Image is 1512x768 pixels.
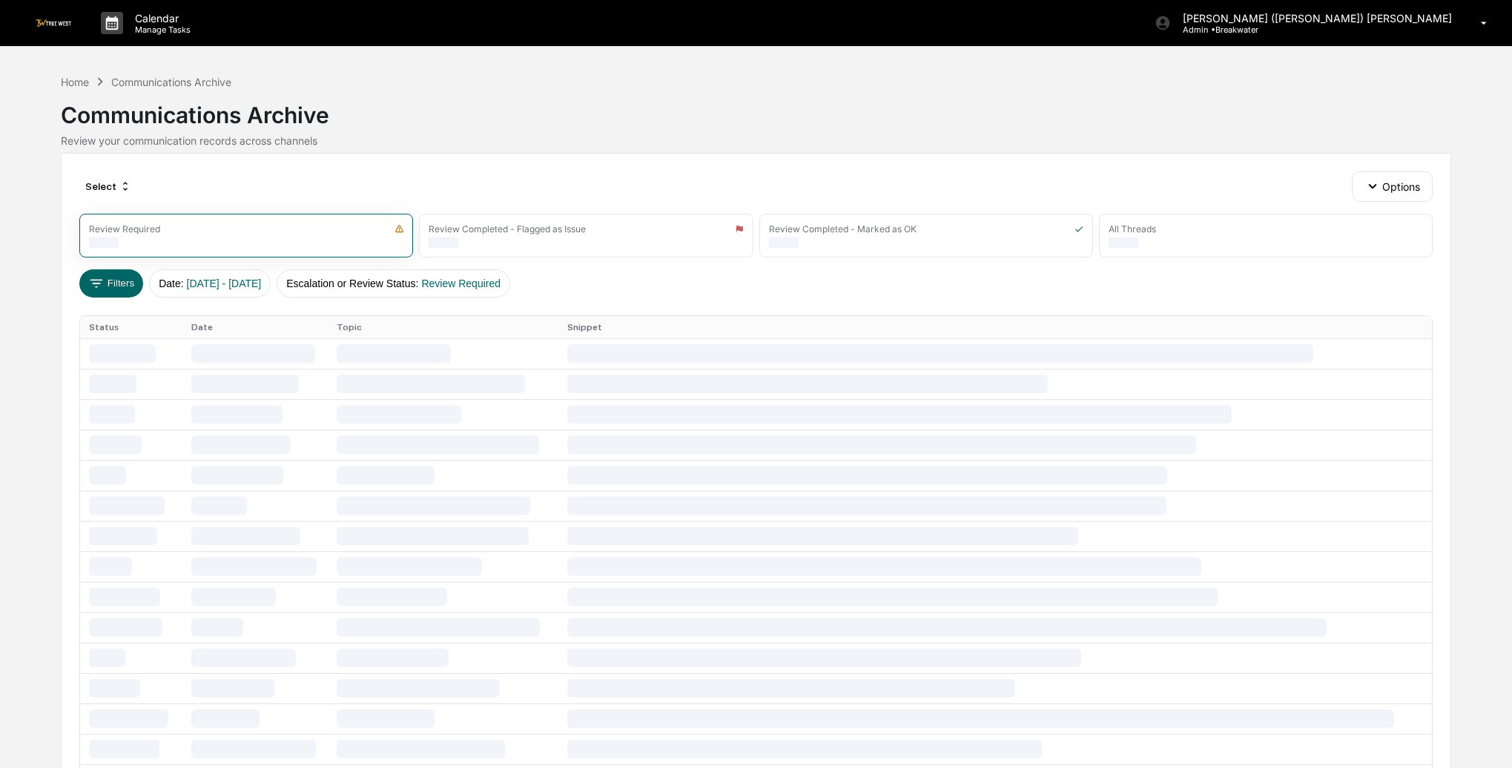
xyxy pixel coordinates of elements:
img: logo [36,19,71,26]
div: Home [61,76,89,88]
img: icon [735,224,744,234]
span: Review Required [421,278,501,289]
div: Select [79,174,137,198]
div: Review Required [89,223,160,234]
button: Date:[DATE] - [DATE] [149,269,271,298]
button: Escalation or Review Status:Review Required [277,269,510,298]
p: [PERSON_NAME] ([PERSON_NAME]) [PERSON_NAME] [1171,12,1459,24]
img: icon [1074,224,1083,234]
th: Snippet [558,316,1432,338]
th: Status [80,316,182,338]
button: Filters [79,269,144,298]
th: Date [182,316,328,338]
button: Options [1352,171,1433,201]
div: Review your communication records across channels [61,134,1452,147]
th: Topic [328,316,559,338]
div: All Threads [1109,223,1156,234]
img: icon [394,224,404,234]
p: Calendar [123,12,198,24]
div: Review Completed - Marked as OK [769,223,917,234]
div: Communications Archive [61,90,1452,128]
div: Review Completed - Flagged as Issue [429,223,586,234]
p: Manage Tasks [123,24,198,35]
div: Communications Archive [111,76,231,88]
p: Admin • Breakwater [1171,24,1309,35]
span: [DATE] - [DATE] [187,278,262,289]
